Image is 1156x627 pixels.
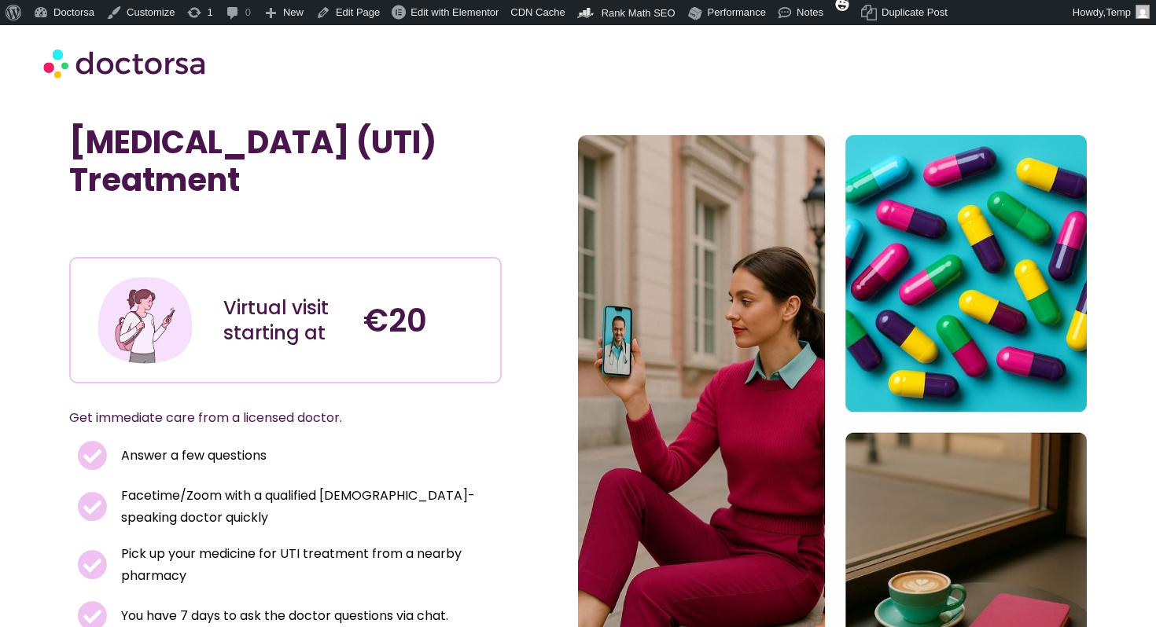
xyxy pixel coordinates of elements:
span: Facetime/Zoom with a qualified [DEMOGRAPHIC_DATA]-speaking doctor quickly [117,485,494,529]
h1: [MEDICAL_DATA] (UTI) Treatment [69,123,502,199]
iframe: Customer reviews powered by Trustpilot [77,222,313,241]
div: Virtual visit starting at [223,295,348,346]
img: Illustration depicting a young woman in a casual outfit, engaged with her smartphone. She has a p... [95,270,195,370]
span: Edit with Elementor [410,6,499,18]
h4: €20 [363,302,488,339]
span: Temp [1106,6,1131,18]
span: Pick up your medicine for UTI treatment from a nearby pharmacy [117,543,494,587]
span: Rank Math SEO [602,7,676,19]
span: Answer a few questions [117,445,267,467]
span: You have 7 days to ask the doctor questions via chat. [117,605,448,627]
p: Get immediate care from a licensed doctor. [69,407,464,429]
